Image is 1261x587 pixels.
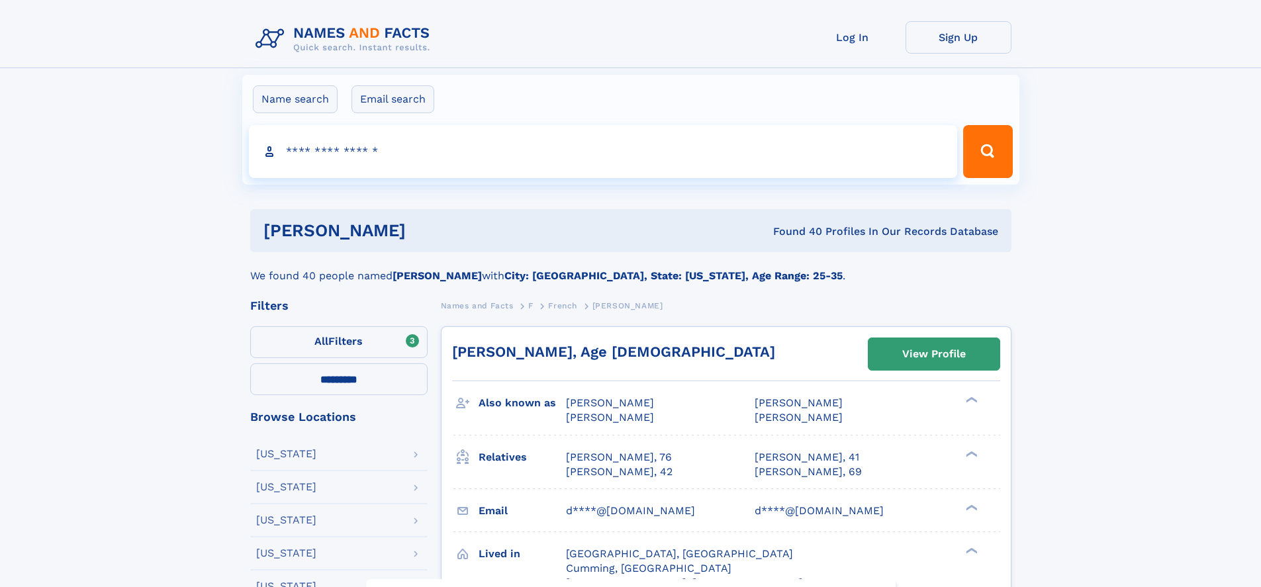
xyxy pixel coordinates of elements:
[566,411,654,424] span: [PERSON_NAME]
[256,449,316,459] div: [US_STATE]
[548,301,577,310] span: French
[962,396,978,404] div: ❯
[868,338,1000,370] a: View Profile
[249,125,958,178] input: search input
[253,85,338,113] label: Name search
[441,297,514,314] a: Names and Facts
[755,411,843,424] span: [PERSON_NAME]
[351,85,434,113] label: Email search
[479,543,566,565] h3: Lived in
[755,465,862,479] a: [PERSON_NAME], 69
[800,21,906,54] a: Log In
[479,500,566,522] h3: Email
[566,396,654,409] span: [PERSON_NAME]
[528,301,534,310] span: F
[250,21,441,57] img: Logo Names and Facts
[962,449,978,458] div: ❯
[250,326,428,358] label: Filters
[906,21,1011,54] a: Sign Up
[479,392,566,414] h3: Also known as
[256,548,316,559] div: [US_STATE]
[250,411,428,423] div: Browse Locations
[755,396,843,409] span: [PERSON_NAME]
[755,450,859,465] a: [PERSON_NAME], 41
[962,503,978,512] div: ❯
[263,222,590,239] h1: [PERSON_NAME]
[963,125,1012,178] button: Search Button
[566,547,793,560] span: [GEOGRAPHIC_DATA], [GEOGRAPHIC_DATA]
[314,335,328,347] span: All
[902,339,966,369] div: View Profile
[504,269,843,282] b: City: [GEOGRAPHIC_DATA], State: [US_STATE], Age Range: 25-35
[250,252,1011,284] div: We found 40 people named with .
[393,269,482,282] b: [PERSON_NAME]
[256,482,316,492] div: [US_STATE]
[592,301,663,310] span: [PERSON_NAME]
[589,224,998,239] div: Found 40 Profiles In Our Records Database
[256,515,316,525] div: [US_STATE]
[250,300,428,312] div: Filters
[962,546,978,555] div: ❯
[566,450,672,465] a: [PERSON_NAME], 76
[566,465,673,479] a: [PERSON_NAME], 42
[548,297,577,314] a: French
[479,446,566,469] h3: Relatives
[566,562,731,574] span: Cumming, [GEOGRAPHIC_DATA]
[452,343,775,360] a: [PERSON_NAME], Age [DEMOGRAPHIC_DATA]
[528,297,534,314] a: F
